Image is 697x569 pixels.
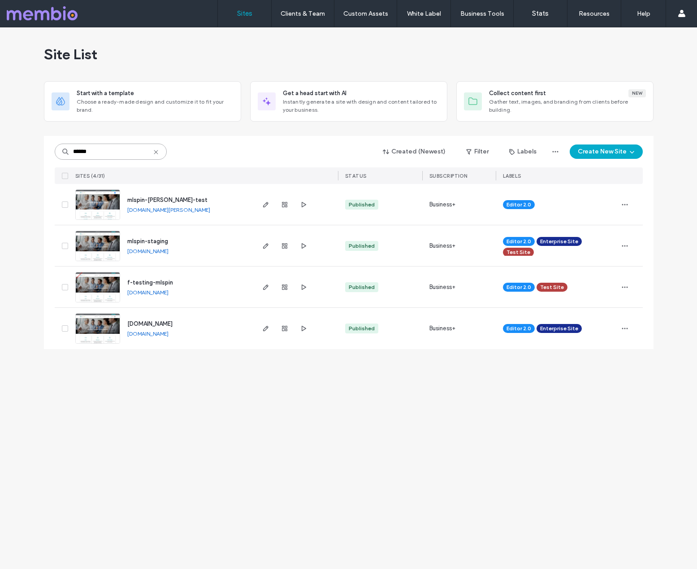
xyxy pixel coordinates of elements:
[237,9,252,18] label: Sites
[349,201,375,209] div: Published
[343,10,388,18] label: Custom Assets
[75,173,105,179] span: SITES (4/31)
[127,289,169,296] a: [DOMAIN_NAME]
[127,320,173,327] a: [DOMAIN_NAME]
[540,283,564,291] span: Test Site
[127,197,208,203] a: mlspin-[PERSON_NAME]-test
[283,89,346,98] span: Get a head start with AI
[507,237,531,245] span: Editor 2.0
[540,324,578,333] span: Enterprise Site
[503,173,521,179] span: LABELS
[345,173,367,179] span: STATUS
[507,201,531,209] span: Editor 2.0
[349,242,375,250] div: Published
[532,9,549,18] label: Stats
[637,10,650,18] label: Help
[349,324,375,333] div: Published
[489,89,546,98] span: Collect content first
[127,279,173,286] a: f-testing-mlspin
[457,144,498,159] button: Filter
[127,248,169,254] a: [DOMAIN_NAME]
[456,81,654,122] div: Collect content firstNewGather text, images, and branding from clients before building.
[127,238,168,245] a: mlspin-staging
[429,283,456,292] span: Business+
[77,89,134,98] span: Start with a template
[429,200,456,209] span: Business+
[460,10,504,18] label: Business Tools
[77,98,234,114] span: Choose a ready-made design and customize it to fit your brand.
[570,144,643,159] button: Create New Site
[21,6,39,14] span: Help
[507,324,531,333] span: Editor 2.0
[349,283,375,291] div: Published
[579,10,610,18] label: Resources
[283,98,440,114] span: Instantly generate a site with design and content tailored to your business.
[628,89,646,97] div: New
[429,241,456,250] span: Business+
[281,10,325,18] label: Clients & Team
[429,173,468,179] span: SUBSCRIPTION
[501,144,545,159] button: Labels
[250,81,447,122] div: Get a head start with AIInstantly generate a site with design and content tailored to your business.
[44,81,241,122] div: Start with a templateChoose a ready-made design and customize it to fit your brand.
[127,330,169,337] a: [DOMAIN_NAME]
[507,283,531,291] span: Editor 2.0
[429,324,456,333] span: Business+
[507,248,530,256] span: Test Site
[375,144,454,159] button: Created (Newest)
[540,237,578,245] span: Enterprise Site
[44,45,97,63] span: Site List
[127,206,210,213] a: [DOMAIN_NAME][PERSON_NAME]
[407,10,441,18] label: White Label
[489,98,646,114] span: Gather text, images, and branding from clients before building.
